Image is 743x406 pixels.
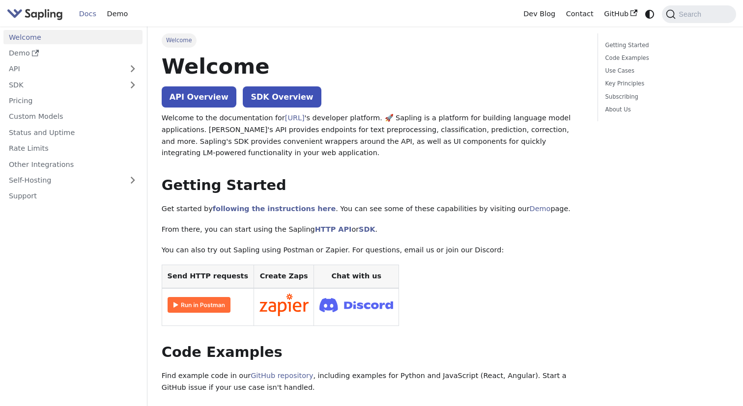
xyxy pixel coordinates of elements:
[3,173,143,188] a: Self-Hosting
[251,372,313,379] a: GitHub repository
[319,295,393,315] img: Join Discord
[162,370,584,394] p: Find example code in our , including examples for Python and JavaScript (React, Angular). Start a...
[3,78,123,92] a: SDK
[314,265,399,288] th: Chat with us
[599,6,642,22] a: GitHub
[605,92,725,102] a: Subscribing
[3,94,143,108] a: Pricing
[162,112,584,159] p: Welcome to the documentation for 's developer platform. 🚀 Sapling is a platform for building lang...
[243,86,321,108] a: SDK Overview
[162,265,254,288] th: Send HTTP requests
[123,78,143,92] button: Expand sidebar category 'SDK'
[3,125,143,139] a: Status and Uptime
[162,244,584,256] p: You can also try out Sapling using Postman or Zapier. For questions, email us or join our Discord:
[162,33,197,47] span: Welcome
[676,10,707,18] span: Search
[162,53,584,80] h1: Welcome
[605,105,725,114] a: About Us
[168,297,230,313] img: Run in Postman
[259,294,309,316] img: Connect in Zapier
[123,62,143,76] button: Expand sidebar category 'API'
[213,205,336,213] a: following the instructions here
[605,66,725,76] a: Use Cases
[3,30,143,44] a: Welcome
[3,62,123,76] a: API
[162,224,584,236] p: From there, you can start using the Sapling or .
[561,6,599,22] a: Contact
[162,86,236,108] a: API Overview
[605,54,725,63] a: Code Examples
[605,79,725,88] a: Key Principles
[7,7,63,21] img: Sapling.ai
[254,265,314,288] th: Create Zaps
[7,7,66,21] a: Sapling.aiSapling.ai
[74,6,102,22] a: Docs
[102,6,133,22] a: Demo
[3,46,143,60] a: Demo
[643,7,657,21] button: Switch between dark and light mode (currently system mode)
[518,6,560,22] a: Dev Blog
[285,114,305,122] a: [URL]
[3,109,143,124] a: Custom Models
[162,33,584,47] nav: Breadcrumbs
[605,41,725,50] a: Getting Started
[359,225,375,233] a: SDK
[3,189,143,203] a: Support
[3,157,143,171] a: Other Integrations
[530,205,551,213] a: Demo
[162,203,584,215] p: Get started by . You can see some of these capabilities by visiting our page.
[3,141,143,156] a: Rate Limits
[315,225,352,233] a: HTTP API
[162,177,584,194] h2: Getting Started
[162,344,584,361] h2: Code Examples
[662,5,736,23] button: Search (Command+K)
